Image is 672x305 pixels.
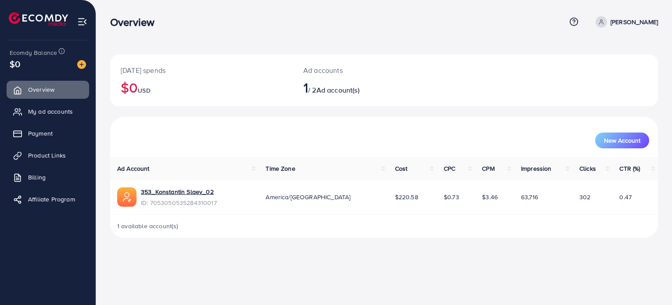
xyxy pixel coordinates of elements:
[77,60,86,69] img: image
[28,107,73,116] span: My ad accounts
[141,187,214,196] a: 353_Konstantin Slaev_02
[303,65,419,75] p: Ad accounts
[619,193,632,201] span: 0.47
[635,266,665,298] iframe: Chat
[28,151,66,160] span: Product Links
[521,193,538,201] span: 63,716
[395,164,408,173] span: Cost
[9,12,68,26] img: logo
[28,85,54,94] span: Overview
[121,65,282,75] p: [DATE] spends
[7,147,89,164] a: Product Links
[595,133,649,148] button: New Account
[395,193,418,201] span: $220.58
[10,57,20,70] span: $0
[266,164,295,173] span: Time Zone
[117,187,137,207] img: ic-ads-acc.e4c84228.svg
[28,129,53,138] span: Payment
[579,193,590,201] span: 302
[141,198,217,207] span: ID: 7053050535284310017
[444,164,455,173] span: CPC
[604,137,640,144] span: New Account
[7,103,89,120] a: My ad accounts
[117,164,150,173] span: Ad Account
[521,164,552,173] span: Impression
[117,222,179,230] span: 1 available account(s)
[611,17,658,27] p: [PERSON_NAME]
[28,173,46,182] span: Billing
[7,190,89,208] a: Affiliate Program
[121,79,282,96] h2: $0
[10,48,57,57] span: Ecomdy Balance
[482,164,494,173] span: CPM
[592,16,658,28] a: [PERSON_NAME]
[482,193,498,201] span: $3.46
[444,193,459,201] span: $0.73
[138,86,150,95] span: USD
[7,125,89,142] a: Payment
[7,169,89,186] a: Billing
[110,16,162,29] h3: Overview
[7,81,89,98] a: Overview
[28,195,75,204] span: Affiliate Program
[303,79,419,96] h2: / 2
[316,85,359,95] span: Ad account(s)
[619,164,640,173] span: CTR (%)
[266,193,350,201] span: America/[GEOGRAPHIC_DATA]
[579,164,596,173] span: Clicks
[303,77,308,97] span: 1
[77,17,87,27] img: menu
